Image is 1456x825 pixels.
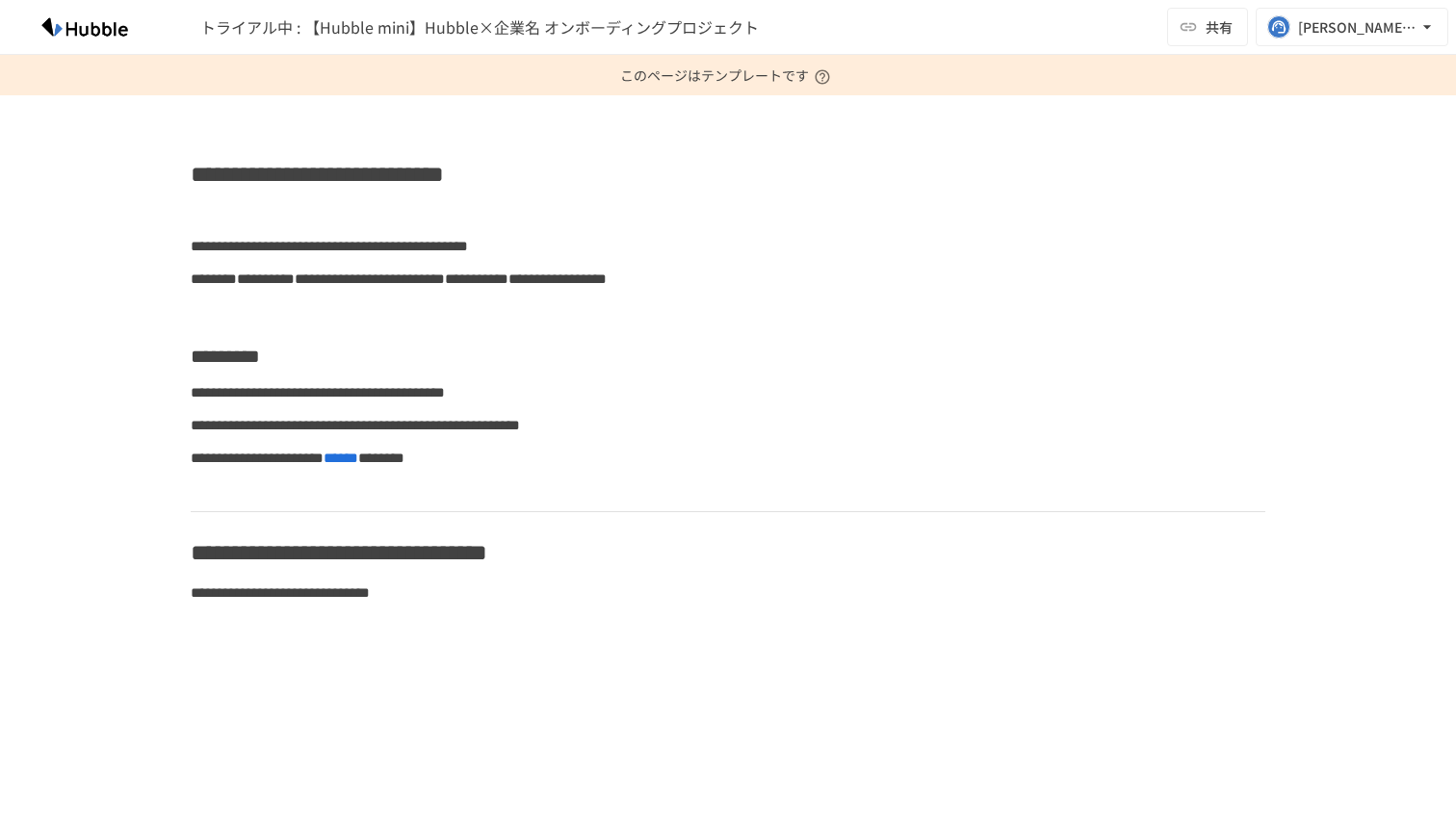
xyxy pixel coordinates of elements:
[1298,15,1417,39] div: [PERSON_NAME][EMAIL_ADDRESS][PERSON_NAME][DOMAIN_NAME]
[1167,8,1248,46] button: 共有
[200,15,759,39] span: トライアル中 : 【Hubble mini】Hubble×企業名 オンボーディングプロジェクト
[23,12,146,42] img: HzDRNkGCf7KYO4GfwKnzITak6oVsp5RHeZBEM1dQFiQ
[1256,8,1448,46] button: [PERSON_NAME][EMAIL_ADDRESS][PERSON_NAME][DOMAIN_NAME]
[620,55,836,95] p: このページはテンプレートです
[1206,16,1233,38] span: 共有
